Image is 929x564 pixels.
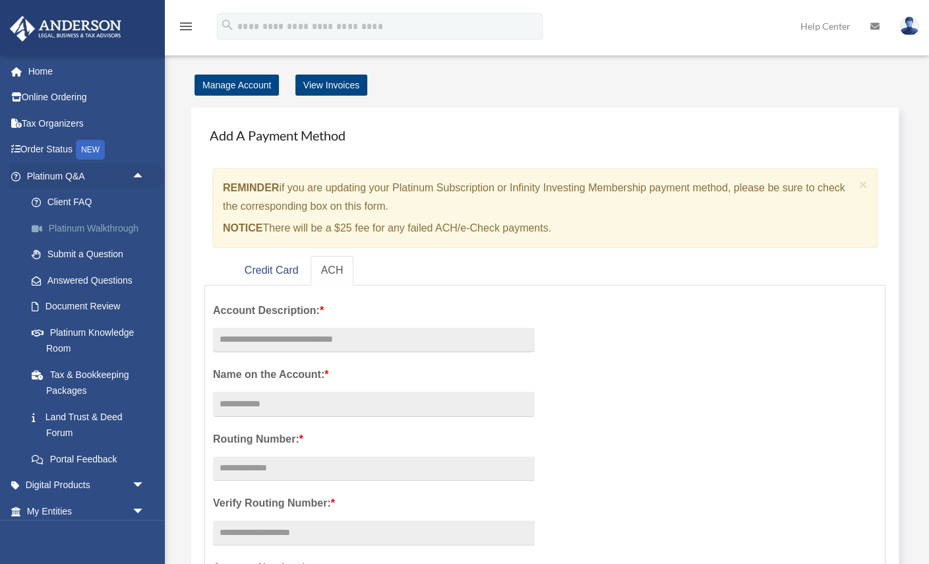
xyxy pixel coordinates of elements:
a: Manage Account [195,75,279,96]
a: Tax & Bookkeeping Packages [18,361,165,404]
a: Home [9,58,165,84]
a: Document Review [18,294,165,320]
strong: NOTICE [223,222,262,234]
div: if you are updating your Platinum Subscription or Infinity Investing Membership payment method, p... [212,168,878,248]
a: Land Trust & Deed Forum [18,404,165,446]
a: Platinum Q&Aarrow_drop_up [9,163,165,189]
div: NEW [76,140,105,160]
i: menu [178,18,194,34]
a: ACH [311,256,354,286]
label: Name on the Account: [213,365,535,384]
img: User Pic [899,16,919,36]
span: × [859,177,868,192]
strong: REMINDER [223,182,279,193]
a: Portal Feedback [18,446,165,472]
span: arrow_drop_down [132,472,158,499]
a: menu [178,23,194,34]
label: Routing Number: [213,430,535,449]
a: Client FAQ [18,189,165,216]
a: Digital Productsarrow_drop_down [9,472,165,499]
a: Answered Questions [18,267,165,294]
a: Platinum Knowledge Room [18,319,165,361]
a: Tax Organizers [9,110,165,137]
label: Verify Routing Number: [213,494,535,513]
label: Account Description: [213,301,535,320]
a: Order StatusNEW [9,137,165,164]
a: Online Ordering [9,84,165,111]
span: arrow_drop_up [132,163,158,190]
button: Close [859,177,868,191]
a: View Invoices [295,75,367,96]
a: My Entitiesarrow_drop_down [9,498,165,524]
img: Anderson Advisors Platinum Portal [6,16,125,42]
span: arrow_drop_down [132,498,158,525]
a: Submit a Question [18,241,165,268]
p: There will be a $25 fee for any failed ACH/e-Check payments. [223,219,854,237]
a: Platinum Walkthrough [18,215,165,241]
i: search [220,18,235,32]
a: Credit Card [234,256,309,286]
h4: Add A Payment Method [204,121,885,150]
